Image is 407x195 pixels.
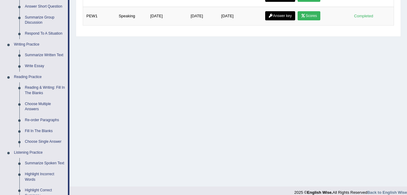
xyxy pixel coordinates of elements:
a: Writing Practice [11,39,68,50]
a: Answer Short Question [22,1,68,12]
a: Highlight Incorrect Words [22,169,68,185]
a: Summarize Group Discussion [22,12,68,28]
a: Write Essay [22,61,68,72]
strong: English Wise. [307,190,332,195]
a: Reading Practice [11,72,68,83]
a: Re-order Paragraphs [22,115,68,126]
td: PEW1 [83,7,115,25]
a: Summarize Spoken Text [22,158,68,169]
a: Fill In The Blanks [22,126,68,137]
td: [DATE] [147,7,187,25]
a: Choose Single Answer [22,136,68,147]
a: Reading & Writing: Fill In The Blanks [22,82,68,98]
td: [DATE] [187,7,218,25]
a: Scores [298,11,320,20]
a: Choose Multiple Answers [22,99,68,115]
a: Summarize Written Text [22,50,68,61]
td: [DATE] [218,7,262,25]
div: Completed [352,13,375,19]
td: Speaking [115,7,147,25]
a: Back to English Wise [367,190,407,195]
a: Respond To A Situation [22,28,68,39]
a: Listening Practice [11,147,68,158]
a: Answer key [265,11,295,20]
